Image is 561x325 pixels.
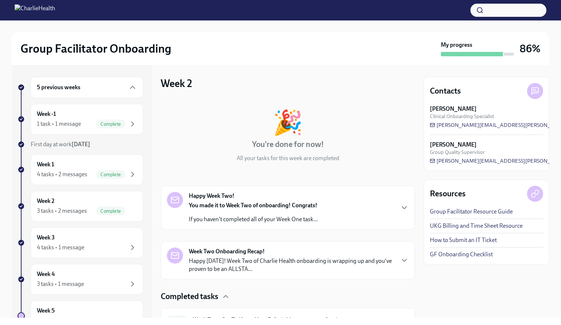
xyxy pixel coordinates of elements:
[31,77,143,98] div: 5 previous weeks
[520,42,541,55] h3: 86%
[441,41,472,49] strong: My progress
[37,83,80,91] h6: 5 previous weeks
[252,139,324,150] h4: You're done for now!
[368,317,409,323] span: Completed
[393,317,409,323] strong: [DATE]
[37,170,87,178] div: 4 tasks • 2 messages
[72,141,90,148] strong: [DATE]
[430,86,461,97] h4: Contacts
[430,141,477,149] strong: [PERSON_NAME]
[96,208,125,214] span: Complete
[37,280,84,288] div: 3 tasks • 1 message
[161,77,192,90] h3: Week 2
[430,208,513,216] a: Group Facilitator Resource Guide
[430,250,493,258] a: GF Onboarding Checklist
[96,172,125,177] span: Complete
[37,207,87,215] div: 3 tasks • 2 messages
[18,104,143,135] a: Week -11 task • 1 messageComplete
[37,243,84,252] div: 4 tasks • 1 message
[237,154,339,162] p: All your tasks for this week are completed
[18,154,143,185] a: Week 14 tasks • 2 messagesComplete
[31,141,90,148] span: First day at work
[193,316,362,324] h6: Week Two: Get To Know Your Role (~4 hours to complete)
[37,197,54,205] h6: Week 2
[430,188,466,199] h4: Resources
[37,317,54,325] div: 2 tasks
[37,120,81,128] div: 1 task • 1 message
[96,121,125,127] span: Complete
[18,227,143,258] a: Week 34 tasks • 1 message
[18,140,143,148] a: First day at work[DATE]
[15,4,55,16] img: CharlieHealth
[37,110,56,118] h6: Week -1
[430,105,477,113] strong: [PERSON_NAME]
[161,291,218,302] h4: Completed tasks
[430,222,523,230] a: UKG Billing and Time Sheet Resource
[37,160,54,169] h6: Week 1
[189,202,317,209] strong: You made it to Week Two of onboarding! Congrats!
[37,307,55,315] h6: Week 5
[273,110,303,135] div: 🎉
[430,113,494,120] span: Clinical Onboarding Specialist
[37,234,55,242] h6: Week 3
[430,236,497,244] a: How to Submit an IT Ticket
[189,257,394,273] p: Happy [DATE]! Week Two of Charlie Health onboarding is wrapping up and you've proven to be an ALL...
[189,215,318,223] p: If you haven't completed all of your Week One task...
[161,291,415,302] div: Completed tasks
[189,192,234,200] strong: Happy Week Two!
[430,149,485,156] span: Group Quality Supervisor
[167,317,187,323] span: Done
[18,191,143,222] a: Week 23 tasks • 2 messagesComplete
[37,270,55,278] h6: Week 4
[368,317,409,324] span: September 18th, 2025 13:10
[189,247,265,256] strong: Week Two Onboarding Recap!
[20,41,171,56] h2: Group Facilitator Onboarding
[18,264,143,295] a: Week 43 tasks • 1 message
